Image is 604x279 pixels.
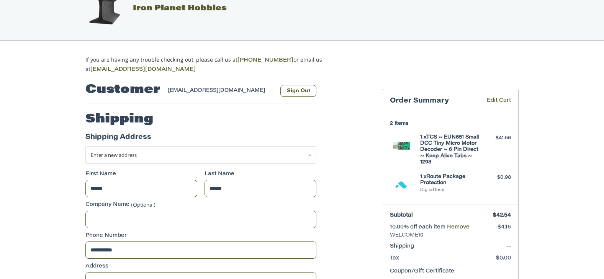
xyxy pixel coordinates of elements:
a: Enter or select a different address [85,146,316,164]
span: Iron Planet Hobbies [133,5,227,12]
li: Digital Item [420,187,479,194]
span: Tax [390,256,399,261]
a: Edit Cart [476,97,511,106]
span: $42.54 [493,213,511,218]
span: Enter a new address [91,152,137,158]
p: If you are having any trouble checking out, please call us at or email us at [85,55,346,74]
label: Company Name [85,201,316,209]
a: Remove [447,225,470,230]
a: [EMAIL_ADDRESS][DOMAIN_NAME] [90,67,196,72]
h4: 1 x Route Package Protection [420,174,479,186]
small: (Optional) [131,203,156,208]
a: Iron Planet Hobbies [77,5,227,12]
h4: 1 x TCS ~ EUN651 Small DCC Tiny Micro Motor Decoder ~ 6 Pin Direct ~ Keep Alive Tabs ~ 1298 [420,134,479,165]
label: First Name [85,170,197,178]
h2: Customer [85,82,160,98]
div: $41.56 [481,134,511,142]
span: 10.00% off each item [390,225,447,230]
label: Phone Number [85,232,316,240]
div: Coupon/Gift Certificate [390,268,511,276]
button: Sign Out [280,85,316,97]
label: Address [85,263,316,271]
div: $0.98 [481,174,511,181]
label: Last Name [205,170,316,178]
span: -- [506,244,511,249]
span: WELCOME10 [390,232,511,239]
span: Shipping [390,244,414,249]
h3: 2 Items [390,121,511,127]
legend: Shipping Address [85,132,151,147]
a: [PHONE_NUMBER] [237,58,293,63]
span: Subtotal [390,213,413,218]
h2: Shipping [85,112,153,127]
span: $0.00 [496,256,511,261]
span: -$4.16 [495,225,511,230]
h3: Order Summary [390,97,476,106]
div: [EMAIL_ADDRESS][DOMAIN_NAME] [168,87,273,97]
